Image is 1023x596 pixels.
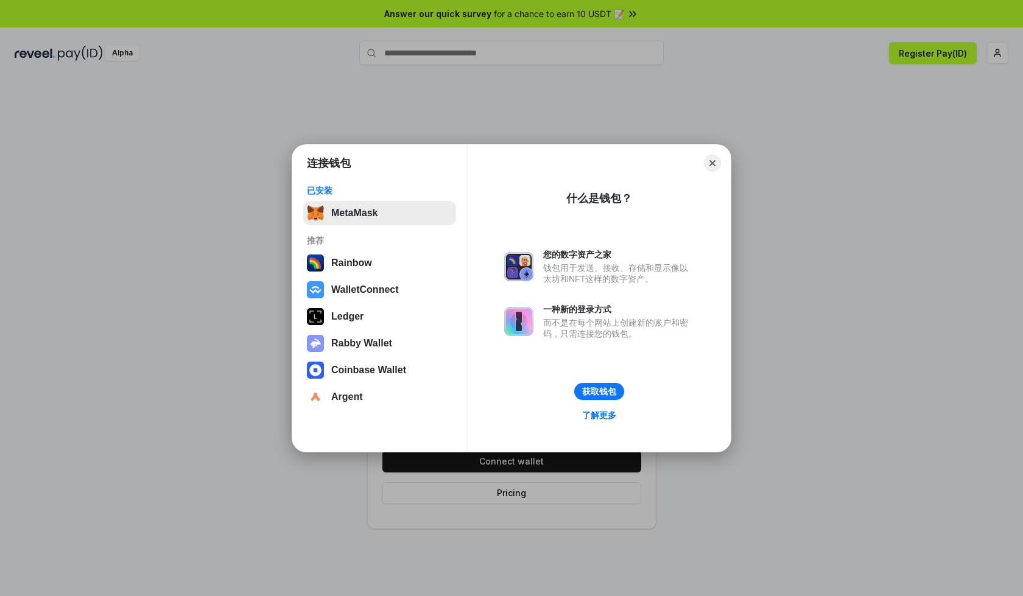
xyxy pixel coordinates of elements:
[543,249,694,260] div: 您的数字资产之家
[331,258,372,268] div: Rainbow
[331,338,392,349] div: Rabby Wallet
[331,284,399,295] div: WalletConnect
[543,262,694,284] div: 钱包用于发送、接收、存储和显示像以太坊和NFT这样的数字资产。
[704,155,721,172] button: Close
[307,388,324,405] img: svg+xml,%3Csvg%20width%3D%2228%22%20height%3D%2228%22%20viewBox%3D%220%200%2028%2028%22%20fill%3D...
[307,308,324,325] img: svg+xml,%3Csvg%20xmlns%3D%22http%3A%2F%2Fwww.w3.org%2F2000%2Fsvg%22%20width%3D%2228%22%20height%3...
[331,365,406,376] div: Coinbase Wallet
[303,251,456,275] button: Rainbow
[331,311,364,322] div: Ledger
[303,358,456,382] button: Coinbase Wallet
[303,304,456,329] button: Ledger
[331,208,378,219] div: MetaMask
[575,407,624,423] a: 了解更多
[307,335,324,352] img: svg+xml,%3Csvg%20xmlns%3D%22http%3A%2F%2Fwww.w3.org%2F2000%2Fsvg%22%20fill%3D%22none%22%20viewBox...
[582,410,616,421] div: 了解更多
[582,386,616,397] div: 获取钱包
[574,383,624,400] button: 获取钱包
[307,205,324,222] img: svg+xml,%3Csvg%20fill%3D%22none%22%20height%3D%2233%22%20viewBox%3D%220%200%2035%2033%22%20width%...
[307,156,351,170] h1: 连接钱包
[543,304,694,315] div: 一种新的登录方式
[543,317,694,339] div: 而不是在每个网站上创建新的账户和密码，只需连接您的钱包。
[504,307,533,336] img: svg+xml,%3Csvg%20xmlns%3D%22http%3A%2F%2Fwww.w3.org%2F2000%2Fsvg%22%20fill%3D%22none%22%20viewBox...
[504,252,533,281] img: svg+xml,%3Csvg%20xmlns%3D%22http%3A%2F%2Fwww.w3.org%2F2000%2Fsvg%22%20fill%3D%22none%22%20viewBox...
[307,235,452,246] div: 推荐
[566,191,632,206] div: 什么是钱包？
[307,362,324,379] img: svg+xml,%3Csvg%20width%3D%2228%22%20height%3D%2228%22%20viewBox%3D%220%200%2028%2028%22%20fill%3D...
[303,331,456,356] button: Rabby Wallet
[331,391,363,402] div: Argent
[307,254,324,272] img: svg+xml,%3Csvg%20width%3D%22120%22%20height%3D%22120%22%20viewBox%3D%220%200%20120%20120%22%20fil...
[307,281,324,298] img: svg+xml,%3Csvg%20width%3D%2228%22%20height%3D%2228%22%20viewBox%3D%220%200%2028%2028%22%20fill%3D...
[303,201,456,225] button: MetaMask
[303,278,456,302] button: WalletConnect
[303,385,456,409] button: Argent
[307,185,452,196] div: 已安装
